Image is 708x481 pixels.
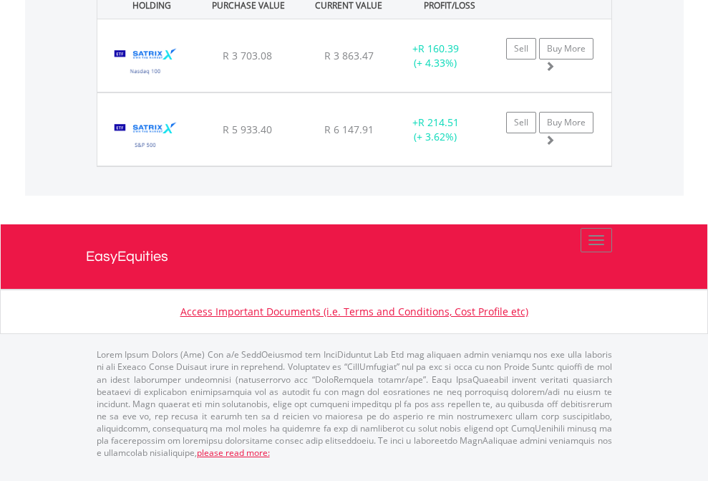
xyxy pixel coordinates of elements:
div: + (+ 3.62%) [391,115,480,144]
span: R 6 147.91 [324,123,374,136]
span: R 3 703.08 [223,49,272,62]
span: R 160.39 [418,42,459,55]
a: EasyEquities [86,224,623,289]
span: R 5 933.40 [223,123,272,136]
img: TFSA.STXNDQ.png [105,37,187,88]
div: + (+ 4.33%) [391,42,480,70]
span: R 3 863.47 [324,49,374,62]
a: Buy More [539,112,593,133]
a: Sell [506,112,536,133]
img: TFSA.STX500.png [105,111,187,162]
a: please read more: [197,447,270,459]
p: Lorem Ipsum Dolors (Ame) Con a/e SeddOeiusmod tem InciDiduntut Lab Etd mag aliquaen admin veniamq... [97,348,612,459]
span: R 214.51 [418,115,459,129]
a: Sell [506,38,536,59]
a: Buy More [539,38,593,59]
a: Access Important Documents (i.e. Terms and Conditions, Cost Profile etc) [180,305,528,318]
